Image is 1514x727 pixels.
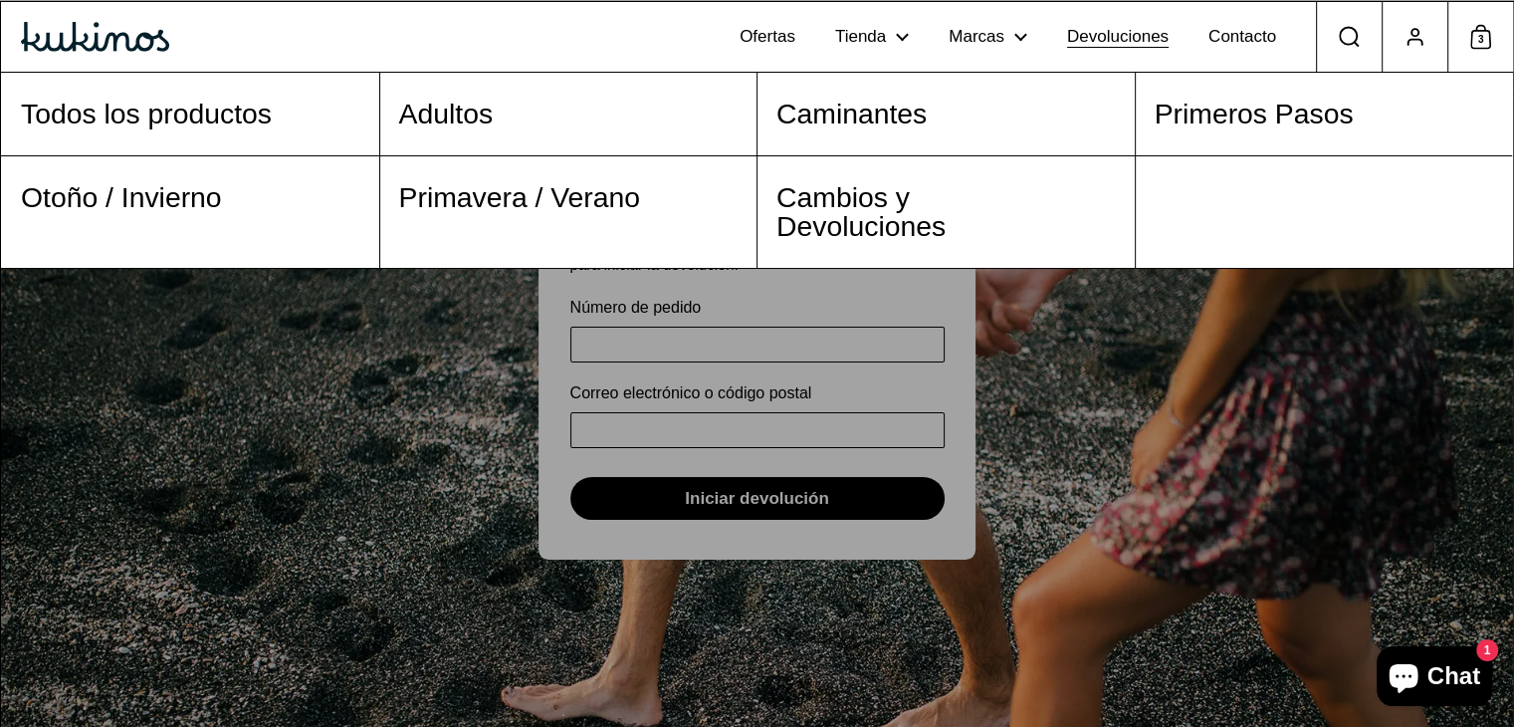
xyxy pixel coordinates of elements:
[835,27,886,48] span: Tienda
[740,27,795,48] span: Ofertas
[1067,27,1169,48] span: Devoluciones
[929,9,1047,65] a: Marcas
[1208,27,1276,48] span: Contacto
[1470,27,1491,53] span: 3
[1047,9,1189,65] a: Devoluciones
[1189,9,1296,65] a: Contacto
[949,27,1004,48] span: Marcas
[815,9,929,65] a: Tienda
[720,9,815,65] a: Ofertas
[1371,646,1498,711] inbox-online-store-chat: Chat de la tienda online Shopify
